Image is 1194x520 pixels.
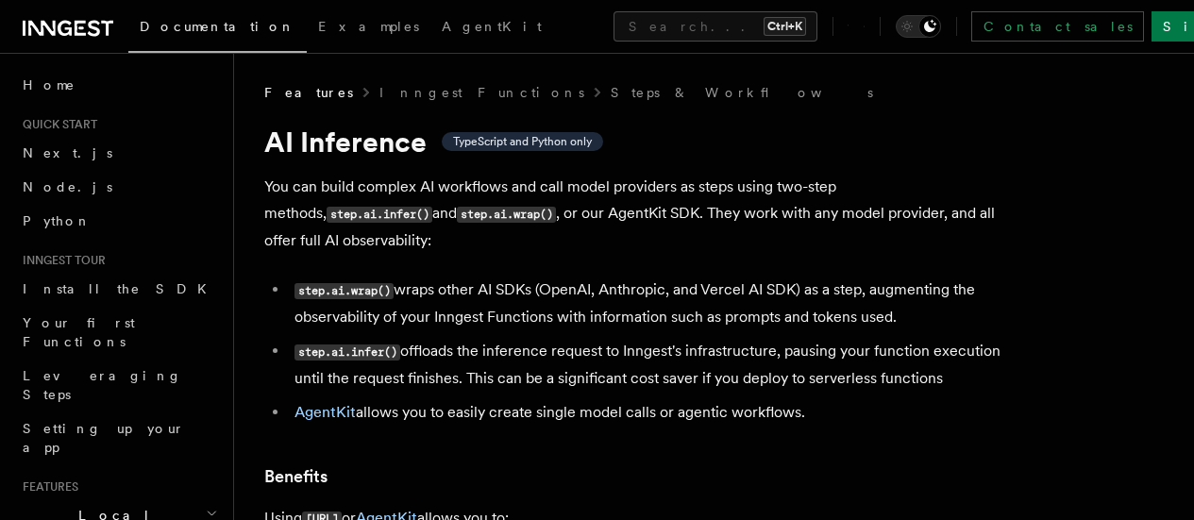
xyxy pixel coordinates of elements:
[289,277,1019,330] li: wraps other AI SDKs (OpenAI, Anthropic, and Vercel AI SDK) as a step, augmenting the observabilit...
[140,19,295,34] span: Documentation
[379,83,584,102] a: Inngest Functions
[294,344,400,361] code: step.ai.infer()
[128,6,307,53] a: Documentation
[971,11,1144,42] a: Contact sales
[614,11,817,42] button: Search...Ctrl+K
[289,399,1019,426] li: allows you to easily create single model calls or agentic workflows.
[264,125,1019,159] h1: AI Inference
[453,134,592,149] span: TypeScript and Python only
[430,6,553,51] a: AgentKit
[307,6,430,51] a: Examples
[15,253,106,268] span: Inngest tour
[15,204,222,238] a: Python
[294,403,356,421] a: AgentKit
[15,479,78,495] span: Features
[15,306,222,359] a: Your first Functions
[327,207,432,223] code: step.ai.infer()
[23,179,112,194] span: Node.js
[15,359,222,411] a: Leveraging Steps
[23,421,185,455] span: Setting up your app
[764,17,806,36] kbd: Ctrl+K
[318,19,419,34] span: Examples
[611,83,873,102] a: Steps & Workflows
[264,463,328,490] a: Benefits
[15,411,222,464] a: Setting up your app
[289,338,1019,392] li: offloads the inference request to Inngest's infrastructure, pausing your function execution until...
[264,83,353,102] span: Features
[442,19,542,34] span: AgentKit
[23,213,92,228] span: Python
[264,174,1019,254] p: You can build complex AI workflows and call model providers as steps using two-step methods, and ...
[294,283,394,299] code: step.ai.wrap()
[23,145,112,160] span: Next.js
[457,207,556,223] code: step.ai.wrap()
[23,368,182,402] span: Leveraging Steps
[15,68,222,102] a: Home
[896,15,941,38] button: Toggle dark mode
[15,117,97,132] span: Quick start
[15,170,222,204] a: Node.js
[23,75,76,94] span: Home
[23,315,135,349] span: Your first Functions
[15,136,222,170] a: Next.js
[15,272,222,306] a: Install the SDK
[23,281,218,296] span: Install the SDK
